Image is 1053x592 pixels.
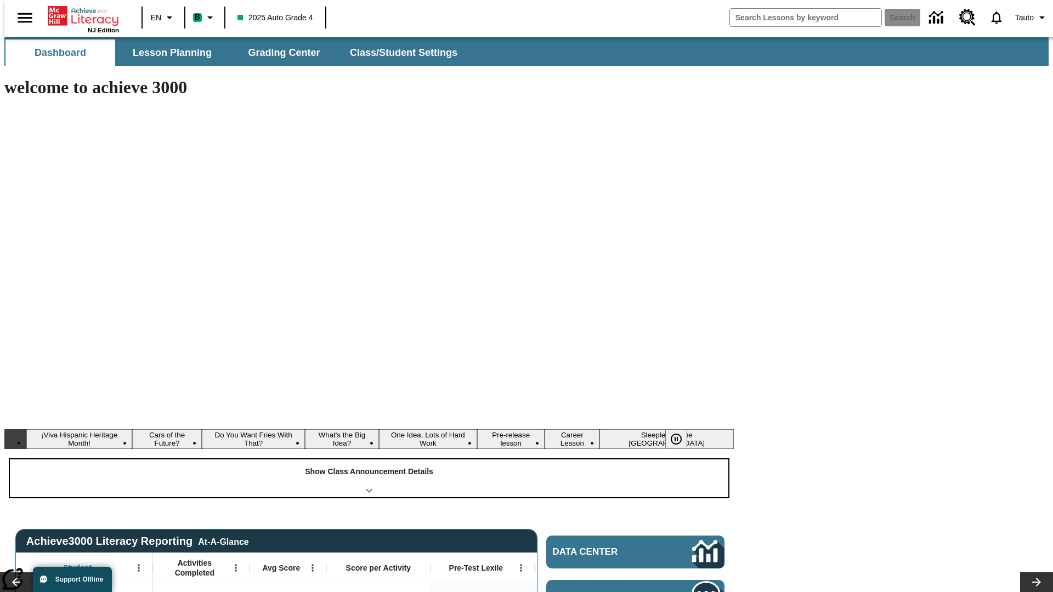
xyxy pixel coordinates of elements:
div: SubNavbar [4,39,467,66]
span: Support Offline [55,576,103,583]
div: SubNavbar [4,37,1049,66]
button: Class/Student Settings [341,39,466,66]
a: Home [48,5,119,27]
span: Avg Score [262,563,300,573]
button: Open Menu [228,560,244,576]
button: Dashboard [5,39,115,66]
button: Slide 7 Career Lesson [545,429,599,449]
span: Data Center [553,547,655,557]
button: Open Menu [513,560,529,576]
span: Activities Completed [158,558,231,578]
span: Student [63,563,92,573]
button: Boost Class color is mint green. Change class color [189,8,221,27]
a: Resource Center, Will open in new tab [953,3,982,32]
button: Lesson carousel, Next [1020,572,1053,592]
button: Grading Center [229,39,339,66]
button: Slide 2 Cars of the Future? [132,429,202,449]
button: Slide 5 One Idea, Lots of Hard Work [379,429,478,449]
span: Achieve3000 Literacy Reporting [26,535,249,548]
span: NJ Edition [88,27,119,33]
button: Language: EN, Select a language [146,8,181,27]
button: Slide 1 ¡Viva Hispanic Heritage Month! [26,429,132,449]
button: Open Menu [304,560,321,576]
a: Notifications [982,3,1011,32]
a: Data Center [922,3,953,33]
input: search field [730,9,881,26]
div: Show Class Announcement Details [10,459,728,497]
span: B [195,10,200,24]
span: EN [151,12,161,24]
div: At-A-Glance [198,535,248,547]
button: Slide 6 Pre-release lesson [477,429,545,449]
h1: welcome to achieve 3000 [4,77,734,98]
a: Data Center [546,536,724,568]
div: Pause [665,429,698,449]
button: Open side menu [9,2,41,34]
button: Slide 4 What's the Big Idea? [305,429,378,449]
button: Profile/Settings [1011,8,1053,27]
span: Score per Activity [346,563,411,573]
span: Pre-Test Lexile [449,563,503,573]
button: Slide 3 Do You Want Fries With That? [202,429,305,449]
button: Slide 8 Sleepless in the Animal Kingdom [599,429,734,449]
span: 2025 Auto Grade 4 [237,12,313,24]
span: Tauto [1015,12,1034,24]
p: Show Class Announcement Details [305,466,433,477]
button: Pause [665,429,687,449]
div: Home [48,4,119,33]
button: Open Menu [131,560,147,576]
button: Lesson Planning [117,39,227,66]
button: Support Offline [33,567,112,592]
